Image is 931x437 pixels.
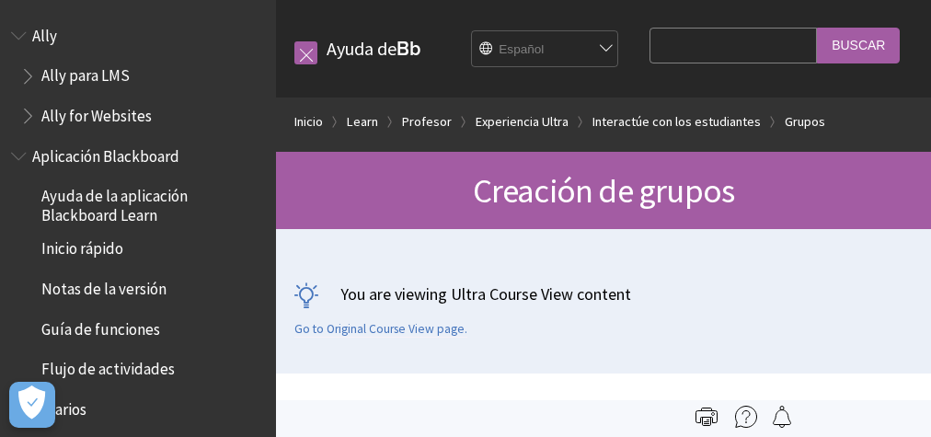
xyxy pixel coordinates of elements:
[41,61,130,86] span: Ally para LMS
[695,406,718,428] img: Print
[41,181,263,224] span: Ayuda de la aplicación Blackboard Learn
[32,20,57,45] span: Ally
[473,169,735,212] span: Creación de grupos
[294,282,913,305] p: You are viewing Ultra Course View content
[41,273,167,298] span: Notas de la versión
[347,110,378,133] a: Learn
[397,37,421,61] strong: Bb
[294,321,467,338] a: Go to Original Course View page.
[472,31,619,68] select: Site Language Selector
[771,406,793,428] img: Follow this page
[294,110,323,133] a: Inicio
[735,406,757,428] img: More help
[32,141,179,166] span: Aplicación Blackboard
[41,100,152,125] span: Ally for Websites
[9,382,55,428] button: Open Preferences
[817,28,900,63] input: Buscar
[402,110,452,133] a: Profesor
[41,354,175,379] span: Flujo de actividades
[327,37,421,60] a: Ayuda deBb
[41,394,86,419] span: Diarios
[592,110,761,133] a: Interactúe con los estudiantes
[41,234,123,259] span: Inicio rápido
[785,110,825,133] a: Grupos
[476,110,569,133] a: Experiencia Ultra
[11,20,265,132] nav: Book outline for Anthology Ally Help
[41,314,160,339] span: Guía de funciones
